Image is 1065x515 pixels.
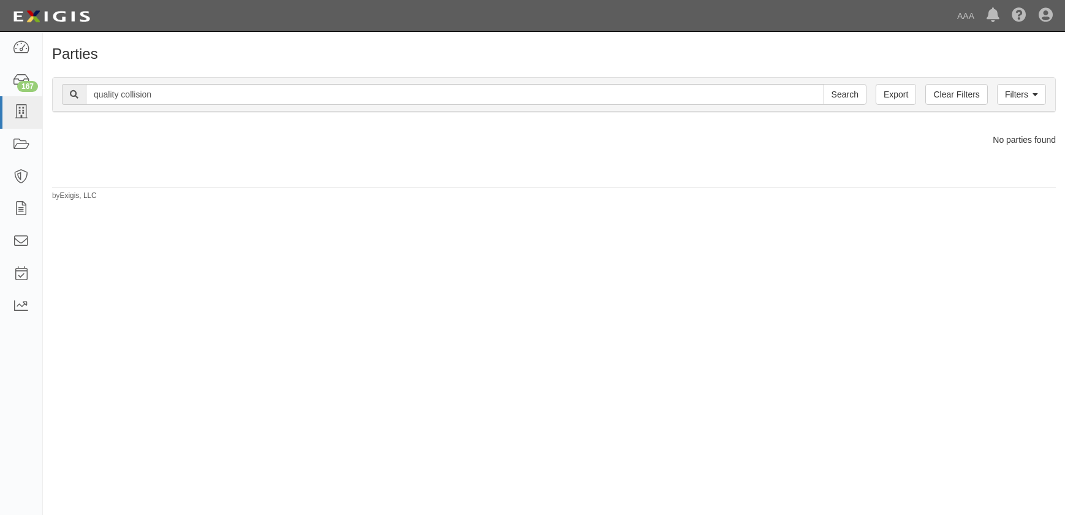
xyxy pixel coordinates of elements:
input: Search [824,84,866,105]
div: 167 [17,81,38,92]
img: logo-5460c22ac91f19d4615b14bd174203de0afe785f0fc80cf4dbbc73dc1793850b.png [9,6,94,28]
a: AAA [951,4,980,28]
a: Export [876,84,916,105]
a: Filters [997,84,1046,105]
i: Help Center - Complianz [1012,9,1026,23]
input: Search [86,84,824,105]
a: Clear Filters [925,84,987,105]
small: by [52,191,97,201]
div: No parties found [43,134,1065,146]
h1: Parties [52,46,1056,62]
a: Exigis, LLC [60,191,97,200]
